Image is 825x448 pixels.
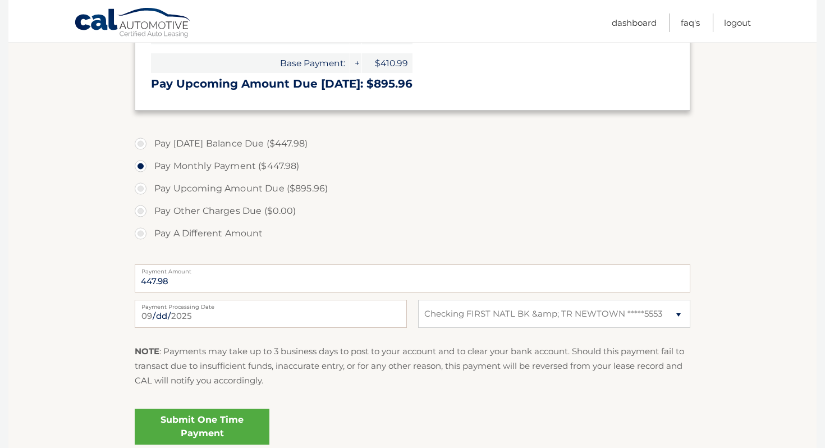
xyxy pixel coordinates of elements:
[151,53,350,73] span: Base Payment:
[362,53,412,73] span: $410.99
[350,53,361,73] span: +
[135,264,690,292] input: Payment Amount
[135,300,407,309] label: Payment Processing Date
[151,77,674,91] h3: Pay Upcoming Amount Due [DATE]: $895.96
[74,7,192,40] a: Cal Automotive
[612,13,657,32] a: Dashboard
[135,344,690,388] p: : Payments may take up to 3 business days to post to your account and to clear your bank account....
[135,300,407,328] input: Payment Date
[135,200,690,222] label: Pay Other Charges Due ($0.00)
[135,132,690,155] label: Pay [DATE] Balance Due ($447.98)
[135,222,690,245] label: Pay A Different Amount
[135,264,690,273] label: Payment Amount
[135,409,269,445] a: Submit One Time Payment
[135,177,690,200] label: Pay Upcoming Amount Due ($895.96)
[681,13,700,32] a: FAQ's
[135,346,159,356] strong: NOTE
[724,13,751,32] a: Logout
[135,155,690,177] label: Pay Monthly Payment ($447.98)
